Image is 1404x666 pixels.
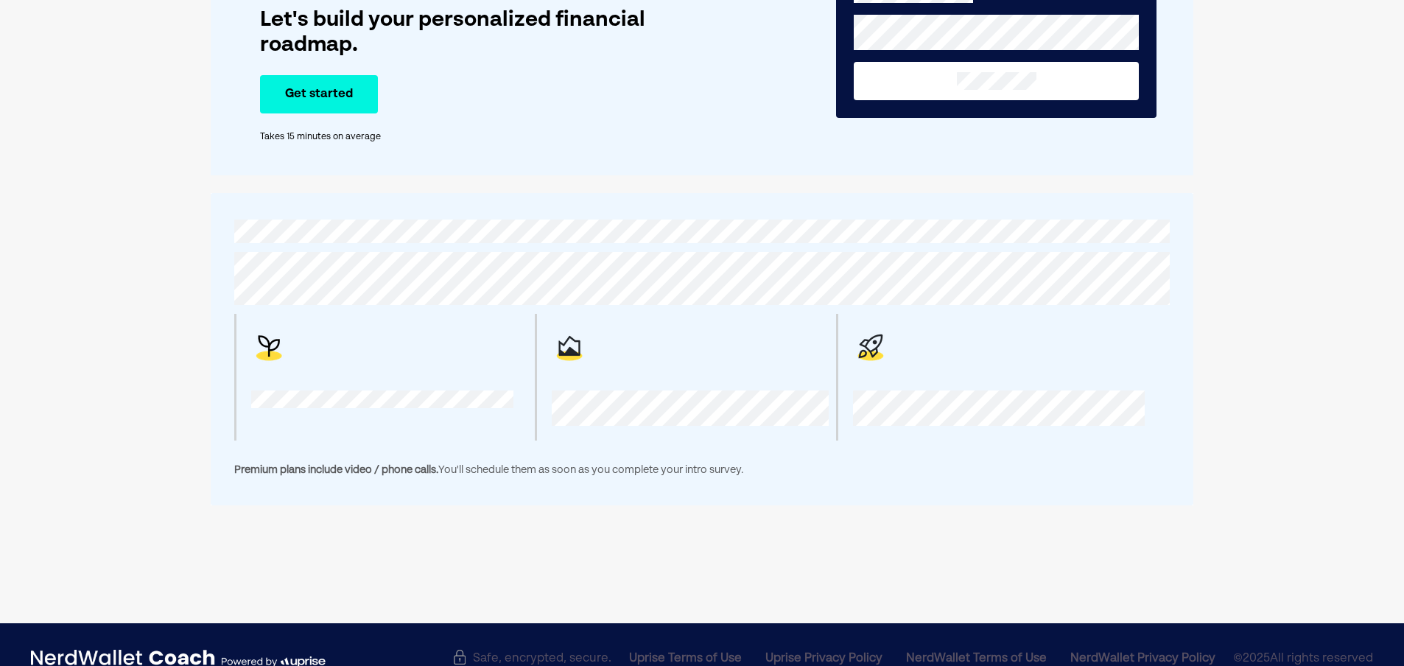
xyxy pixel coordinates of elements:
span: Premium plans include video / phone calls. [234,465,438,475]
div: Safe, encrypted, secure. [452,650,611,663]
button: Get started [260,75,378,113]
div: Takes 15 minutes on average [260,131,718,143]
div: You'll schedule them as soon as you complete your intro survey. [234,461,1170,479]
div: Let's build your personalized financial roadmap. [260,8,718,57]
